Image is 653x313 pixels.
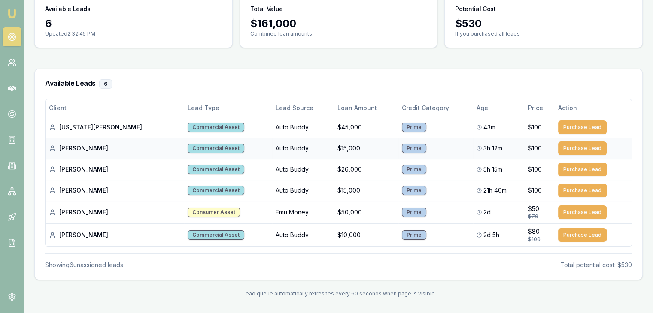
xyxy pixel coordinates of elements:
[49,186,181,195] div: [PERSON_NAME]
[334,180,398,201] td: $15,000
[46,99,184,117] th: Client
[528,144,542,153] span: $100
[272,117,334,138] td: Auto Buddy
[272,138,334,159] td: Auto Buddy
[528,165,542,174] span: $100
[483,123,495,132] span: 43m
[334,201,398,223] td: $50,000
[49,231,181,239] div: [PERSON_NAME]
[528,213,552,220] div: $70
[45,30,222,37] p: Updated 2:32:45 PM
[45,5,91,13] h3: Available Leads
[188,208,240,217] div: Consumer Asset
[99,79,112,89] div: 6
[49,123,181,132] div: [US_STATE][PERSON_NAME]
[558,120,607,134] button: Purchase Lead
[7,9,17,19] img: emu-icon-u.png
[45,79,632,89] h3: Available Leads
[483,186,507,195] span: 21h 40m
[528,123,542,132] span: $100
[402,165,426,174] div: Prime
[402,186,426,195] div: Prime
[184,99,272,117] th: Lead Type
[483,165,502,174] span: 5h 15m
[334,138,398,159] td: $15,000
[455,17,632,30] div: $ 530
[473,99,524,117] th: Age
[455,30,632,37] p: If you purchased all leads
[49,208,181,217] div: [PERSON_NAME]
[250,5,283,13] h3: Total Value
[525,99,555,117] th: Price
[455,5,495,13] h3: Potential Cost
[272,99,334,117] th: Lead Source
[334,117,398,138] td: $45,000
[49,144,181,153] div: [PERSON_NAME]
[272,201,334,223] td: Emu Money
[188,186,244,195] div: Commercial Asset
[483,231,499,239] span: 2d 5h
[334,99,398,117] th: Loan Amount
[528,236,552,243] div: $100
[272,159,334,180] td: Auto Buddy
[558,205,607,219] button: Purchase Lead
[402,208,426,217] div: Prime
[45,17,222,30] div: 6
[483,144,502,153] span: 3h 12m
[250,30,427,37] p: Combined loan amounts
[483,208,491,217] span: 2d
[560,261,632,269] div: Total potential cost: $530
[402,123,426,132] div: Prime
[188,144,244,153] div: Commercial Asset
[188,165,244,174] div: Commercial Asset
[558,184,607,197] button: Purchase Lead
[334,223,398,246] td: $10,000
[188,123,244,132] div: Commercial Asset
[528,205,539,213] span: $50
[34,290,643,297] div: Lead queue automatically refreshes every 60 seconds when page is visible
[334,159,398,180] td: $26,000
[558,141,607,155] button: Purchase Lead
[188,230,244,240] div: Commercial Asset
[402,230,426,240] div: Prime
[555,99,632,117] th: Action
[272,180,334,201] td: Auto Buddy
[272,223,334,246] td: Auto Buddy
[398,99,474,117] th: Credit Category
[528,227,540,236] span: $80
[402,144,426,153] div: Prime
[528,186,542,195] span: $100
[558,163,607,176] button: Purchase Lead
[250,17,427,30] div: $ 161,000
[558,228,607,242] button: Purchase Lead
[45,261,123,269] div: Showing 6 unassigned lead s
[49,165,181,174] div: [PERSON_NAME]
